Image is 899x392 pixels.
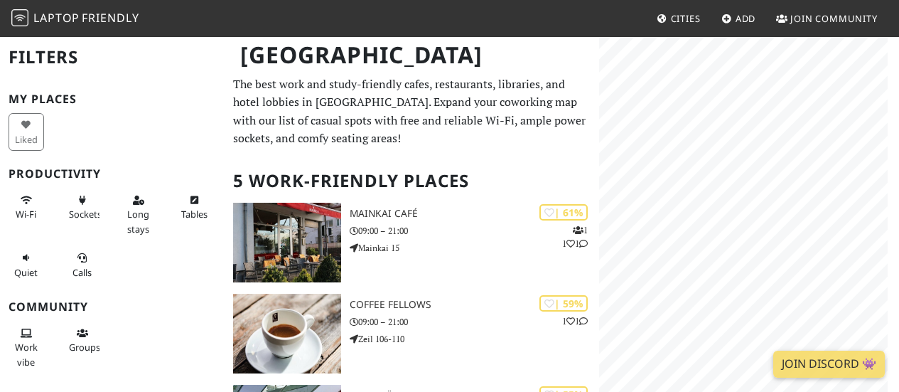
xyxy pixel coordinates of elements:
span: Long stays [127,208,149,235]
button: Sockets [65,189,100,226]
span: Video/audio calls [72,266,92,279]
h1: [GEOGRAPHIC_DATA] [229,36,596,75]
h2: Filters [9,36,216,79]
img: Mainkai Café [233,203,341,282]
img: LaptopFriendly [11,9,28,26]
a: Add [716,6,762,31]
div: | 59% [539,295,588,312]
img: Coffee Fellows [233,294,341,374]
h3: My Places [9,92,216,106]
button: Groups [65,322,100,359]
h2: 5 Work-Friendly Places [233,159,591,203]
span: Cities [671,12,701,25]
span: Group tables [69,341,100,354]
span: People working [15,341,38,368]
h3: Productivity [9,167,216,181]
button: Long stays [121,189,156,240]
p: The best work and study-friendly cafes, restaurants, libraries, and hotel lobbies in [GEOGRAPHIC_... [233,75,591,148]
h3: Mainkai Café [350,208,599,220]
a: Mainkai Café | 61% 111 Mainkai Café 09:00 – 21:00 Mainkai 15 [225,203,599,282]
span: Power sockets [69,208,102,221]
p: 09:00 – 21:00 [350,315,599,329]
p: Zeil 106-110 [350,332,599,346]
div: | 61% [539,204,588,221]
p: 09:00 – 21:00 [350,224,599,238]
p: Mainkai 15 [350,241,599,255]
p: 1 1 [562,314,588,328]
button: Quiet [9,246,44,284]
span: Join Community [790,12,878,25]
button: Tables [177,189,212,226]
a: LaptopFriendly LaptopFriendly [11,6,139,31]
h3: Community [9,300,216,314]
span: Work-friendly tables [181,208,208,221]
button: Work vibe [9,322,44,374]
a: Join Discord 👾 [773,351,885,378]
button: Wi-Fi [9,189,44,226]
a: Cities [651,6,706,31]
button: Calls [65,246,100,284]
span: Laptop [33,10,80,26]
h3: Coffee Fellows [350,299,599,311]
span: Quiet [14,266,38,279]
span: Add [736,12,756,25]
a: Coffee Fellows | 59% 11 Coffee Fellows 09:00 – 21:00 Zeil 106-110 [225,294,599,374]
span: Stable Wi-Fi [16,208,36,221]
a: Join Community [770,6,883,31]
span: Friendly [82,10,139,26]
p: 1 1 1 [562,223,588,250]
